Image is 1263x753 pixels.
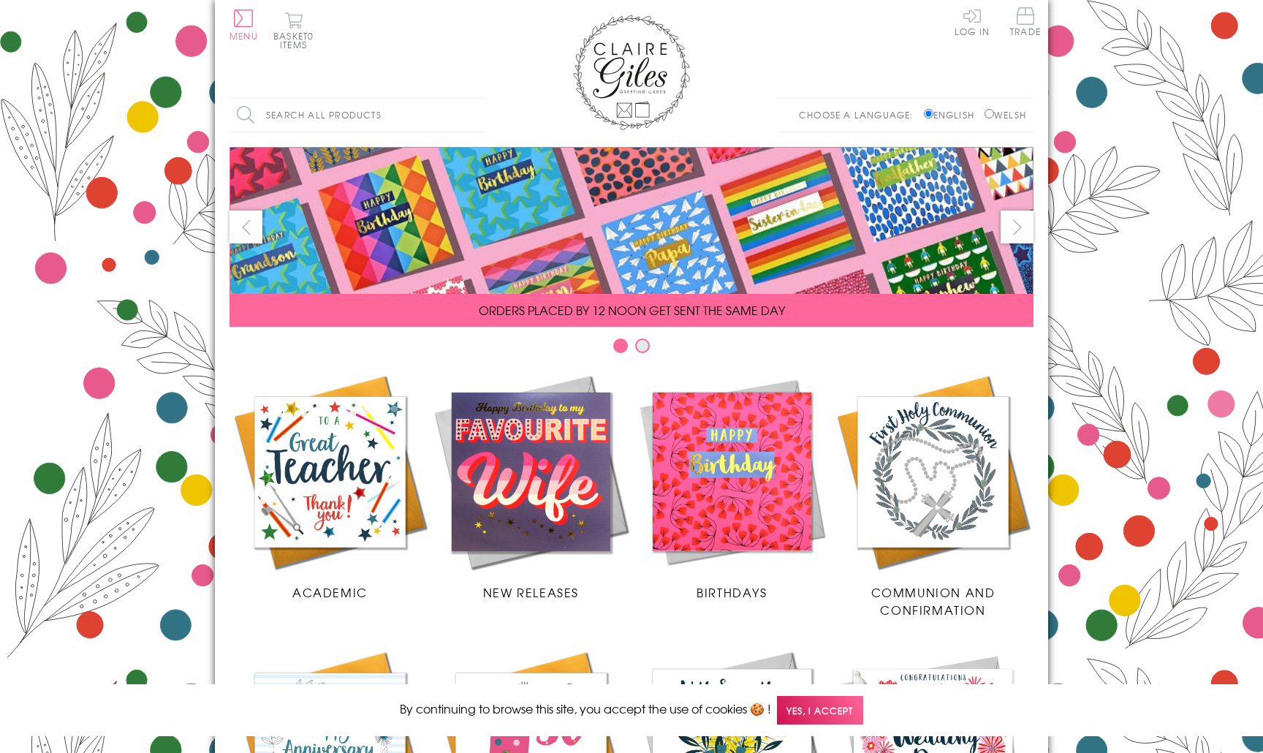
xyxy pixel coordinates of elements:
[483,583,579,601] span: New Releases
[292,583,368,601] span: Academic
[955,7,990,36] a: Log In
[777,696,863,724] span: Yes, I accept
[924,109,933,118] input: English
[230,29,258,42] span: Menu
[631,371,832,601] a: Birthdays
[635,338,650,353] button: Carousel Page 2
[280,29,314,51] span: 0 items
[230,10,258,40] button: Menu
[471,99,485,132] input: Search
[1010,7,1041,36] span: Trade
[799,108,921,121] p: Choose a language:
[230,371,431,601] a: Academic
[985,108,1026,121] label: Welsh
[230,338,1033,360] div: Carousel Pagination
[1010,7,1041,39] a: Trade
[985,109,994,118] input: Welsh
[924,108,982,121] label: English
[871,583,995,618] span: Communion and Confirmation
[230,211,262,243] button: prev
[573,15,690,130] img: Claire Giles Greetings Cards
[431,371,631,601] a: New Releases
[230,99,485,132] input: Search all products
[1001,211,1033,243] button: next
[697,583,767,601] span: Birthdays
[273,12,314,49] button: Basket0 items
[832,371,1033,618] a: Communion and Confirmation
[479,301,785,319] span: ORDERS PLACED BY 12 NOON GET SENT THE SAME DAY
[613,338,628,353] button: Carousel Page 1 (Current Slide)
